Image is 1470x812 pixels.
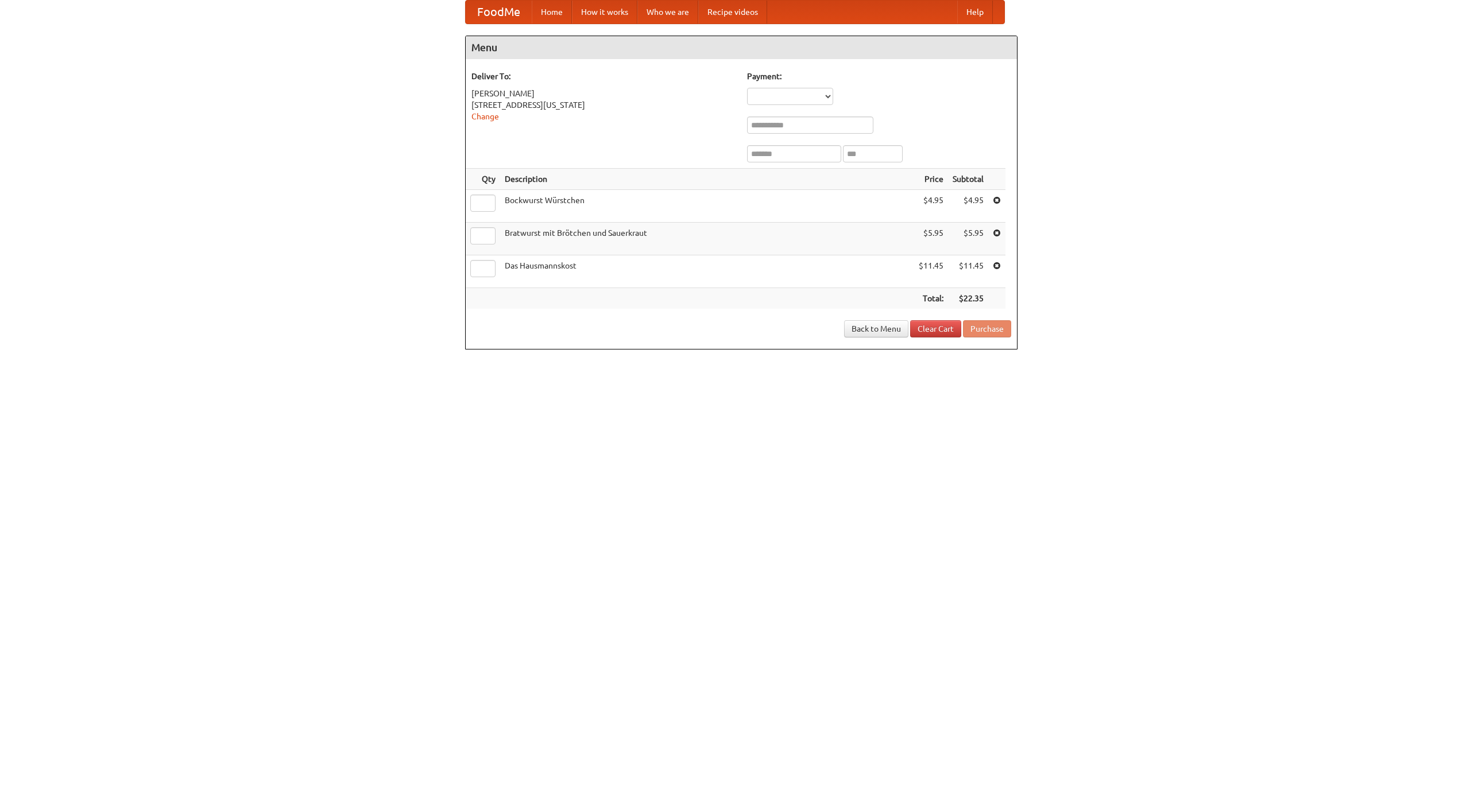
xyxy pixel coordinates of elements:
[914,255,948,288] td: $11.45
[914,288,948,309] th: Total:
[471,71,736,82] h5: Deliver To:
[466,169,500,190] th: Qty
[948,169,988,190] th: Subtotal
[747,71,1011,82] h5: Payment:
[844,320,908,337] a: Back to Menu
[500,223,914,255] td: Bratwurst mit Brötchen und Sauerkraut
[471,112,499,121] a: Change
[948,190,988,223] td: $4.95
[948,255,988,288] td: $11.45
[466,1,532,24] a: FoodMe
[572,1,637,24] a: How it works
[914,169,948,190] th: Price
[637,1,698,24] a: Who we are
[910,320,961,337] a: Clear Cart
[500,255,914,288] td: Das Hausmannskost
[963,320,1011,337] button: Purchase
[471,99,736,111] div: [STREET_ADDRESS][US_STATE]
[914,190,948,223] td: $4.95
[532,1,572,24] a: Home
[948,288,988,309] th: $22.35
[914,223,948,255] td: $5.95
[471,88,736,99] div: [PERSON_NAME]
[466,36,1017,59] h4: Menu
[500,190,914,223] td: Bockwurst Würstchen
[957,1,993,24] a: Help
[500,169,914,190] th: Description
[948,223,988,255] td: $5.95
[698,1,767,24] a: Recipe videos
